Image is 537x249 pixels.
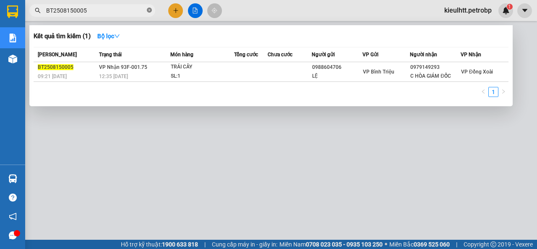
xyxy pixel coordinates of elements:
span: Món hàng [170,52,193,58]
span: VP Bình Triệu [363,69,394,75]
span: Người nhận [410,52,437,58]
button: right [498,87,508,97]
span: close-circle [147,8,152,13]
div: C HÒA GIÁM ĐỐC [410,72,460,81]
span: notification [9,212,17,220]
span: VP Nhận 93F-001.75 [99,64,147,70]
li: Previous Page [478,87,488,97]
div: 0979149293 [410,63,460,72]
span: right [501,89,506,94]
div: 0988604706 [312,63,362,72]
img: warehouse-icon [8,174,17,183]
span: Chưa cước [268,52,292,58]
span: search [35,8,41,13]
strong: Bộ lọc [97,33,120,39]
span: left [481,89,486,94]
span: 09:21 [DATE] [38,73,67,79]
img: solution-icon [8,34,17,42]
button: Bộ lọcdown [91,29,127,43]
span: question-circle [9,194,17,202]
span: VP Gửi [362,52,378,58]
button: left [478,87,488,97]
div: SL: 1 [171,72,234,81]
li: 1 [488,87,498,97]
span: Tổng cước [234,52,258,58]
div: LỆ [312,72,362,81]
span: [PERSON_NAME] [38,52,77,58]
h3: Kết quả tìm kiếm ( 1 ) [34,32,91,41]
span: message [9,231,17,239]
img: warehouse-icon [8,55,17,63]
a: 1 [489,87,498,97]
span: Người gửi [312,52,335,58]
span: Trạng thái [99,52,122,58]
span: VP Đồng Xoài [461,69,493,75]
span: BT2508150005 [38,64,73,70]
span: 12:35 [DATE] [99,73,128,79]
img: logo-vxr [7,5,18,18]
span: VP Nhận [461,52,481,58]
input: Tìm tên, số ĐT hoặc mã đơn [46,6,145,15]
span: down [114,33,120,39]
span: close-circle [147,7,152,15]
li: Next Page [498,87,508,97]
div: TRÁI CÂY [171,63,234,72]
